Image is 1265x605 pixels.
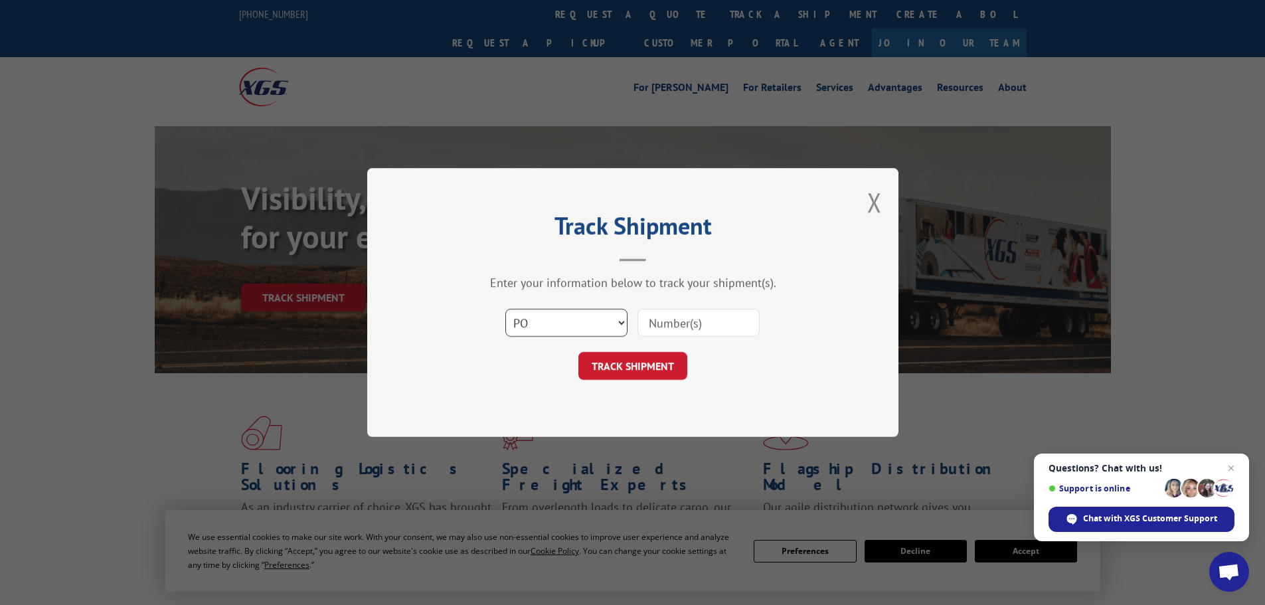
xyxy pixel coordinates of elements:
[1209,552,1249,592] div: Open chat
[1049,507,1234,532] div: Chat with XGS Customer Support
[1223,460,1239,476] span: Close chat
[1049,483,1160,493] span: Support is online
[434,216,832,242] h2: Track Shipment
[434,275,832,290] div: Enter your information below to track your shipment(s).
[1049,463,1234,474] span: Questions? Chat with us!
[1083,513,1217,525] span: Chat with XGS Customer Support
[578,352,687,380] button: TRACK SHIPMENT
[867,185,882,220] button: Close modal
[637,309,760,337] input: Number(s)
